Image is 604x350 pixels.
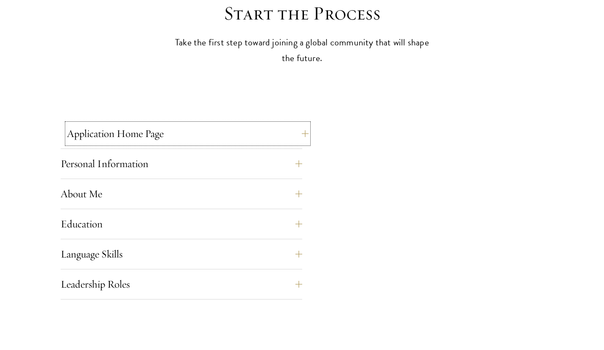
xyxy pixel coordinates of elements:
button: Leadership Roles [61,274,302,294]
button: Application Home Page [67,123,309,144]
button: About Me [61,184,302,204]
button: Education [61,214,302,234]
button: Language Skills [61,244,302,264]
button: Personal Information [61,154,302,174]
h2: Start the Process [171,2,434,25]
p: Take the first step toward joining a global community that will shape the future. [171,35,434,66]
